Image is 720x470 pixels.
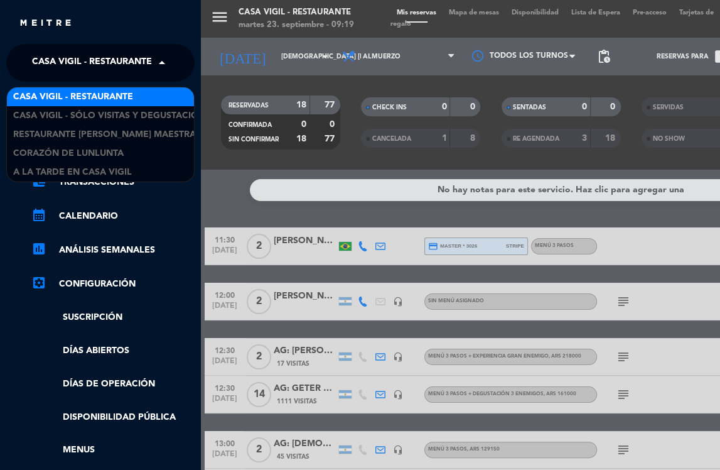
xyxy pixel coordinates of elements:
span: A la tarde en Casa Vigil [13,165,132,180]
a: assessmentANÁLISIS SEMANALES [31,243,195,258]
a: Disponibilidad pública [31,410,195,425]
span: Corazón de Lunlunta [13,146,124,161]
a: calendar_monthCalendario [31,209,195,224]
span: Casa Vigil - Restaurante [13,90,133,104]
a: Configuración [31,276,195,292]
a: Menus [31,443,195,457]
a: Días abiertos [31,344,195,358]
span: Casa Vigil - Restaurante [32,50,152,76]
a: Días de Operación [31,377,195,391]
i: settings_applications [31,275,46,290]
span: Restaurante [PERSON_NAME] Maestra [13,128,196,142]
i: assessment [31,241,46,256]
img: MEITRE [19,19,72,28]
span: Casa Vigil - SÓLO Visitas y Degustaciones [13,109,216,123]
a: Suscripción [31,310,195,325]
a: account_balance_walletTransacciones [31,175,195,190]
i: calendar_month [31,207,46,222]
